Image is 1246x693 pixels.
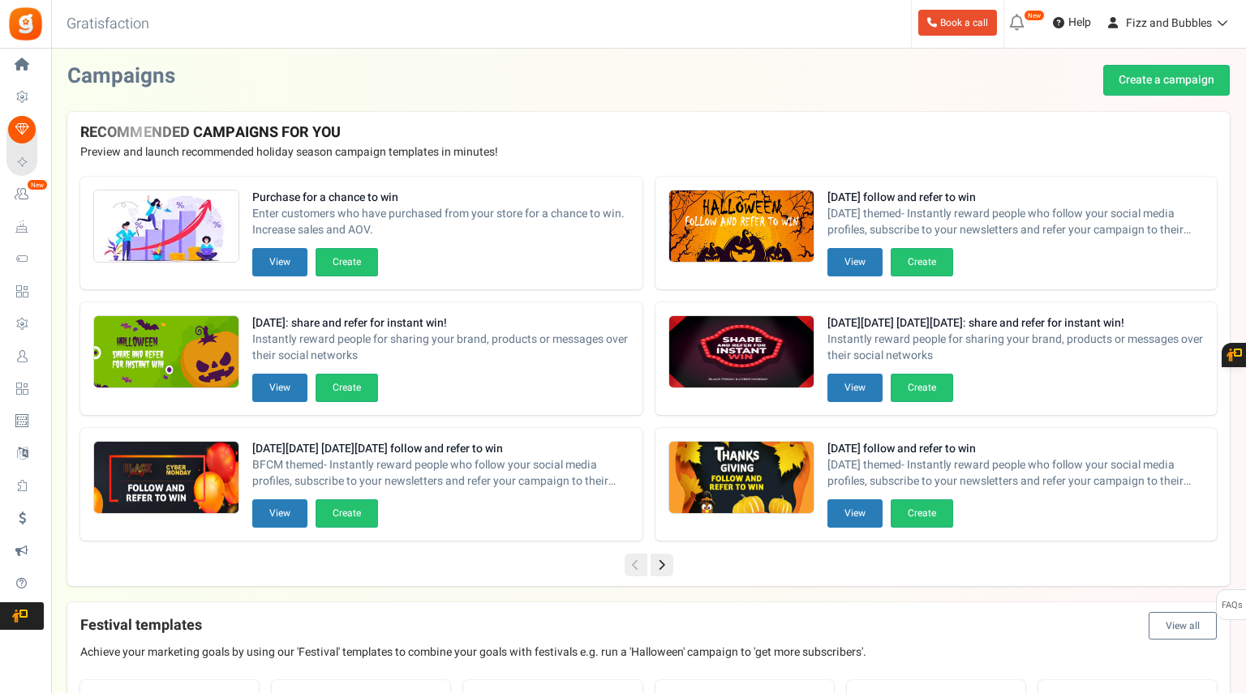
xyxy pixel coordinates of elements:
button: Create [316,499,378,528]
img: Recommended Campaigns [94,190,238,263]
button: View all [1149,612,1217,640]
span: Fizz and Bubbles [1126,15,1212,32]
img: Recommended Campaigns [669,316,814,389]
strong: [DATE][DATE] [DATE][DATE] follow and refer to win [252,441,629,457]
strong: Purchase for a chance to win [252,190,629,206]
button: View [252,499,307,528]
span: FAQs [1221,590,1243,621]
strong: [DATE][DATE] [DATE][DATE]: share and refer for instant win! [827,315,1205,332]
h4: Festival templates [80,612,1217,640]
button: View [827,374,883,402]
p: Achieve your marketing goals by using our 'Festival' templates to combine your goals with festiva... [80,644,1217,661]
strong: [DATE] follow and refer to win [827,441,1205,457]
a: Help [1046,10,1098,36]
span: Help [1064,15,1091,31]
a: New [6,181,44,208]
span: [DATE] themed- Instantly reward people who follow your social media profiles, subscribe to your n... [827,206,1205,238]
button: View [252,374,307,402]
a: Book a call [918,10,997,36]
span: Instantly reward people for sharing your brand, products or messages over their social networks [827,332,1205,364]
a: Create a campaign [1103,65,1230,96]
h4: RECOMMENDED CAMPAIGNS FOR YOU [80,125,1217,141]
span: [DATE] themed- Instantly reward people who follow your social media profiles, subscribe to your n... [827,457,1205,490]
span: BFCM themed- Instantly reward people who follow your social media profiles, subscribe to your new... [252,457,629,490]
p: Preview and launch recommended holiday season campaign templates in minutes! [80,144,1217,160]
strong: [DATE]: share and refer for instant win! [252,315,629,332]
button: View [827,499,883,528]
img: Gratisfaction [7,6,44,42]
em: New [27,179,48,190]
span: Enter customers who have purchased from your store for a chance to win. Increase sales and AOV. [252,206,629,238]
h3: Gratisfaction [49,8,167,41]
button: Create [891,499,953,528]
img: Recommended Campaigns [669,442,814,515]
button: Create [316,248,378,276]
button: Create [891,374,953,402]
img: Recommended Campaigns [94,316,238,389]
h2: Campaigns [67,65,175,88]
strong: [DATE] follow and refer to win [827,190,1205,206]
button: View [827,248,883,276]
em: New [1024,10,1045,21]
button: View [252,248,307,276]
button: Create [891,248,953,276]
span: Instantly reward people for sharing your brand, products or messages over their social networks [252,332,629,364]
button: Create [316,374,378,402]
img: Recommended Campaigns [94,442,238,515]
img: Recommended Campaigns [669,190,814,263]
